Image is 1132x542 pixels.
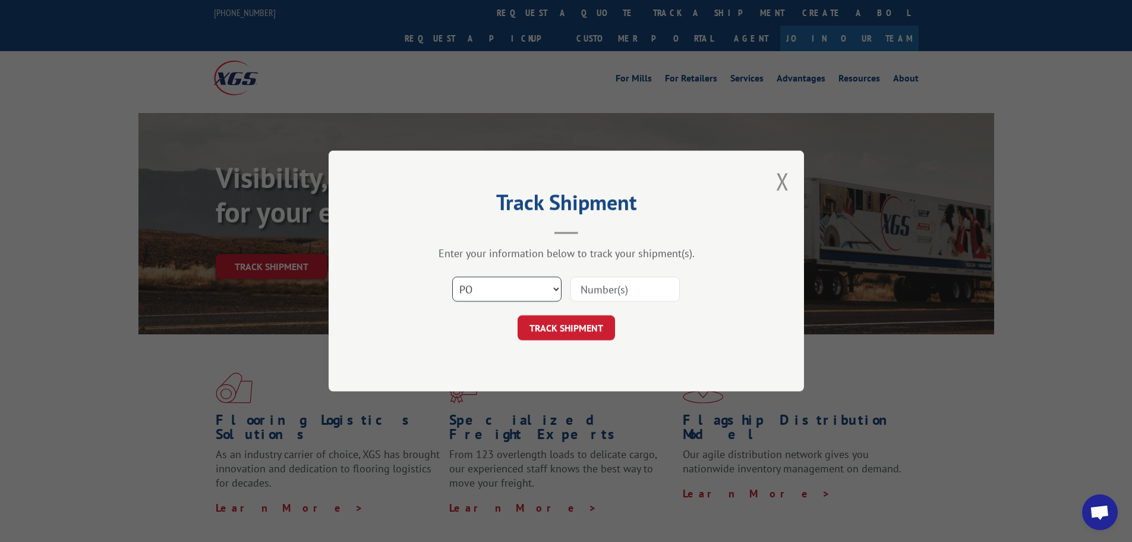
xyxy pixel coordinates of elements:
button: TRACK SHIPMENT [518,315,615,340]
input: Number(s) [570,277,680,302]
button: Close modal [776,165,789,197]
h2: Track Shipment [388,194,745,217]
div: Enter your information below to track your shipment(s). [388,246,745,260]
a: Open chat [1082,494,1118,530]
